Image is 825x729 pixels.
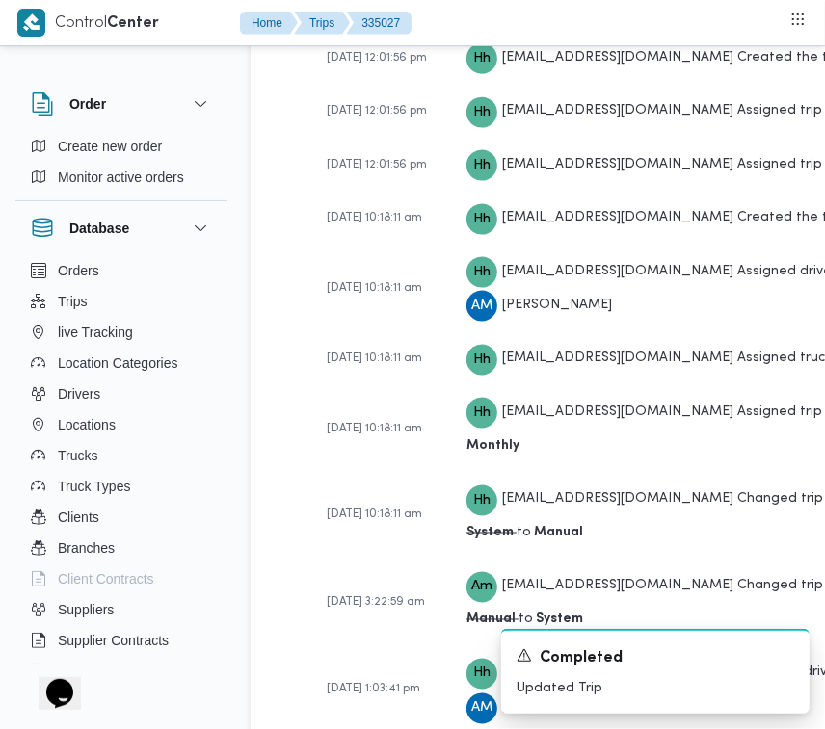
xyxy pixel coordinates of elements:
[23,440,220,471] button: Trucks
[473,485,491,516] span: Hh
[540,647,623,670] span: Completed
[327,352,422,364] span: [DATE] 10:18:11 am
[327,105,427,117] span: [DATE] 12:01:56 pm
[466,43,497,74] div: Hadeer.hesham@illa.com.eg
[502,405,733,418] span: [EMAIL_ADDRESS][DOMAIN_NAME]
[23,378,220,409] button: Drivers
[23,471,220,502] button: Truck Types
[31,92,212,116] button: Order
[58,536,115,560] span: Branches
[58,259,99,282] span: Orders
[58,660,106,683] span: Devices
[58,351,178,375] span: Location Categories
[23,162,220,193] button: Monitor active orders
[327,159,427,170] span: [DATE] 12:01:56 pm
[466,204,497,235] div: Hadeer.hesham@illa.com.eg
[466,150,497,181] div: Hadeer.hesham@illa.com.eg
[502,104,733,117] span: [EMAIL_ADDRESS][DOMAIN_NAME]
[58,321,133,344] span: live Tracking
[31,217,212,240] button: Database
[58,382,100,405] span: Drivers
[58,413,116,436] span: Locations
[327,597,425,609] span: [DATE] 3:22:59 am
[502,580,733,592] span: [EMAIL_ADDRESS][DOMAIN_NAME]
[327,684,420,695] span: [DATE] 1:03:41 pm
[58,567,154,590] span: Client Contracts
[473,43,491,74] span: Hh
[473,97,491,128] span: Hh
[517,646,794,670] div: Notification
[69,92,106,116] h3: Order
[466,97,497,128] div: Hadeer.hesham@illa.com.eg
[23,348,220,378] button: Location Categories
[471,572,492,603] span: Am
[23,286,220,317] button: Trips
[502,51,733,64] span: [EMAIL_ADDRESS][DOMAIN_NAME]
[531,527,583,539] b: Manual
[466,345,497,376] div: Hadeer.hesham@illa.com.eg
[473,398,491,429] span: Hh
[23,625,220,656] button: Supplier Contracts
[23,317,220,348] button: live Tracking
[15,131,227,200] div: Order
[502,158,733,170] span: [EMAIL_ADDRESS][DOMAIN_NAME]
[58,629,169,652] span: Supplier Contracts
[58,135,162,158] span: Create new order
[23,594,220,625] button: Suppliers
[58,475,130,498] span: Truck Types
[502,351,733,364] span: [EMAIL_ADDRESS][DOMAIN_NAME]
[240,12,298,35] button: Home
[327,423,422,434] span: [DATE] 10:18:11 am
[294,12,350,35] button: Trips
[466,257,497,288] div: Hadeer.hesham@illa.com.eg
[19,652,81,710] iframe: chat widget
[17,9,45,37] img: X8yXhbKr1z7QwAAAABJRU5ErkJggg==
[502,265,733,277] span: [EMAIL_ADDRESS][DOMAIN_NAME]
[58,290,88,313] span: Trips
[58,506,99,529] span: Clients
[502,299,612,311] span: [PERSON_NAME]
[107,16,159,31] b: Center
[466,291,497,322] div: Abadalwahd Muhammad Ahmad Msaad
[466,439,519,452] b: Monthly
[466,485,497,516] div: Hadeer.hesham@illa.com.eg
[327,509,422,521] span: [DATE] 10:18:11 am
[58,166,184,189] span: Monitor active orders
[23,656,220,687] button: Devices
[346,12,412,35] button: 335027
[23,409,220,440] button: Locations
[517,678,794,698] p: Updated Trip
[69,217,129,240] h3: Database
[15,255,227,672] div: Database
[58,444,97,467] span: Trucks
[23,533,220,563] button: Branches
[327,212,422,223] span: [DATE] 10:18:11 am
[327,282,422,294] span: [DATE] 10:18:11 am
[23,131,220,162] button: Create new order
[473,150,491,181] span: Hh
[473,257,491,288] span: Hh
[23,563,220,594] button: Client Contracts
[23,502,220,533] button: Clients
[502,211,733,223] span: [EMAIL_ADDRESS][DOMAIN_NAME]
[327,52,427,64] span: [DATE] 12:01:56 pm
[471,291,492,322] span: AM
[473,204,491,235] span: Hh
[23,255,220,286] button: Orders
[473,345,491,376] span: Hh
[466,527,517,539] b: System
[466,398,497,429] div: Hadeer.hesham@illa.com.eg
[502,492,733,505] span: [EMAIL_ADDRESS][DOMAIN_NAME]
[466,572,497,603] div: Assem.mohamed@illa.com.eg
[58,598,114,621] span: Suppliers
